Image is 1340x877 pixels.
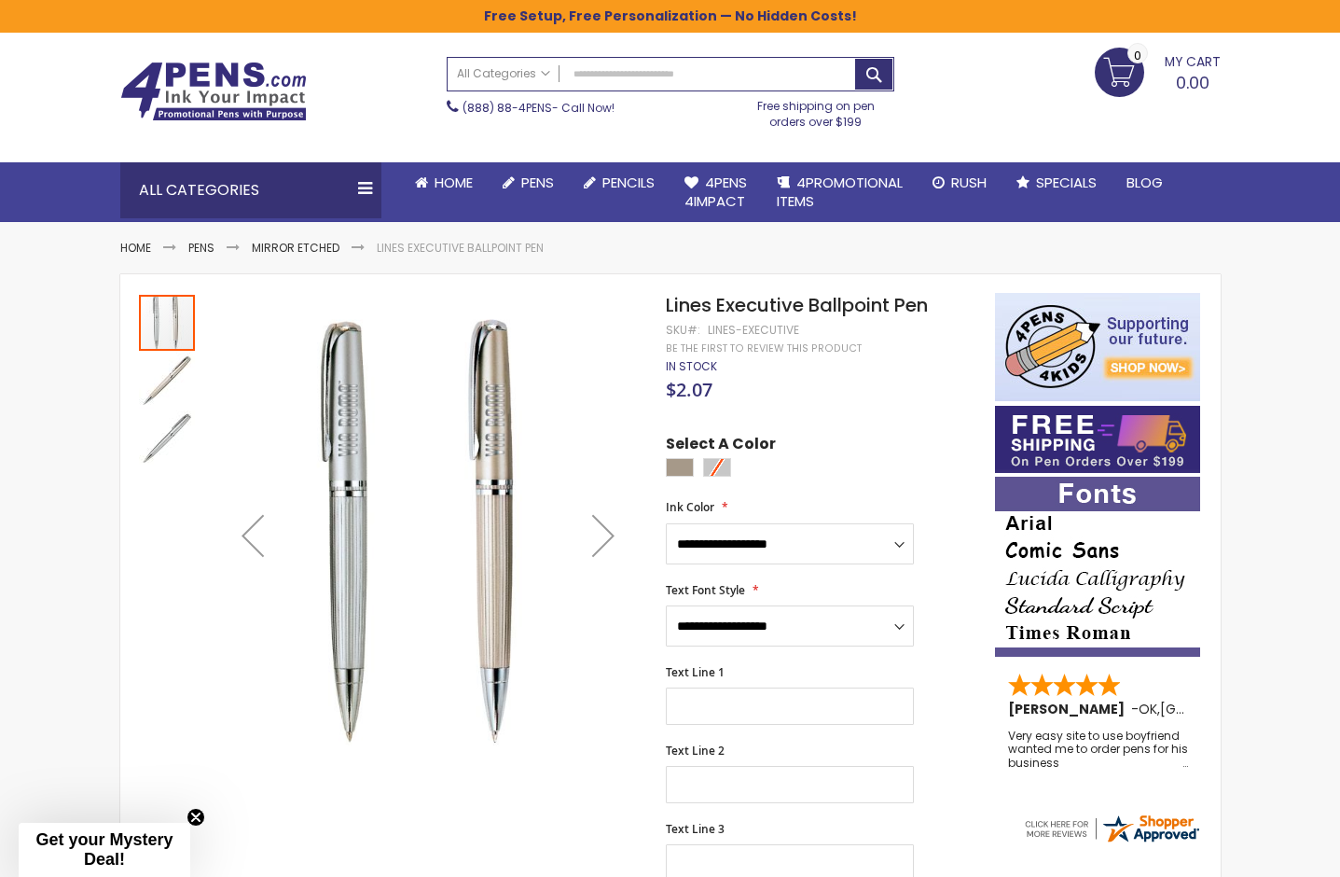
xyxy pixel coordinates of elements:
[521,173,554,192] span: Pens
[19,823,190,877] div: Get your Mystery Deal!Close teaser
[1022,812,1201,845] img: 4pens.com widget logo
[666,664,725,680] span: Text Line 1
[1186,827,1340,877] iframe: Google Customer Reviews
[400,162,488,203] a: Home
[120,162,381,218] div: All Categories
[435,173,473,192] span: Home
[120,62,307,121] img: 4Pens Custom Pens and Promotional Products
[139,353,195,409] img: Lines Executive Ballpoint Pen
[463,100,552,116] a: (888) 88-4PENS
[666,821,725,837] span: Text Line 3
[1134,47,1141,64] span: 0
[666,499,714,515] span: Ink Color
[215,293,290,777] div: Previous
[951,173,987,192] span: Rush
[1095,48,1221,94] a: 0.00 0
[666,322,700,338] strong: SKU
[762,162,918,223] a: 4PROMOTIONALITEMS
[995,293,1200,401] img: 4pens 4 kids
[666,434,776,459] span: Select A Color
[666,341,862,355] a: Be the first to review this product
[1036,173,1097,192] span: Specials
[708,323,799,338] div: Lines-Executive
[186,808,205,827] button: Close teaser
[777,173,903,211] span: 4PROMOTIONAL ITEMS
[1176,71,1209,94] span: 0.00
[1008,700,1131,718] span: [PERSON_NAME]
[666,743,725,759] span: Text Line 2
[488,162,569,203] a: Pens
[1112,162,1178,203] a: Blog
[377,241,544,256] li: Lines Executive Ballpoint Pen
[670,162,762,223] a: 4Pens4impact
[666,582,745,598] span: Text Font Style
[995,477,1200,657] img: font-personalization-examples
[569,162,670,203] a: Pencils
[666,292,928,318] span: Lines Executive Ballpoint Pen
[566,293,641,777] div: Next
[139,409,195,466] div: Lines Executive Ballpoint Pen
[1008,730,1189,770] div: Very easy site to use boyfriend wanted me to order pens for his business
[1160,700,1297,718] span: [GEOGRAPHIC_DATA]
[139,411,195,466] img: Lines Executive Ballpoint Pen
[214,320,641,746] img: Lines Executive Ballpoint Pen
[684,173,747,211] span: 4Pens 4impact
[139,351,197,409] div: Lines Executive Ballpoint Pen
[448,58,559,89] a: All Categories
[666,377,712,402] span: $2.07
[457,66,550,81] span: All Categories
[666,359,717,374] div: Availability
[252,240,339,256] a: Mirror Etched
[666,458,694,477] div: Nickel
[1126,173,1163,192] span: Blog
[463,100,615,116] span: - Call Now!
[666,358,717,374] span: In stock
[188,240,214,256] a: Pens
[738,91,894,129] div: Free shipping on pen orders over $199
[1002,162,1112,203] a: Specials
[139,293,197,351] div: Lines Executive Ballpoint Pen
[1022,833,1201,849] a: 4pens.com certificate URL
[120,240,151,256] a: Home
[35,830,173,869] span: Get your Mystery Deal!
[995,406,1200,473] img: Free shipping on orders over $199
[918,162,1002,203] a: Rush
[1139,700,1157,718] span: OK
[1131,700,1297,718] span: - ,
[602,173,655,192] span: Pencils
